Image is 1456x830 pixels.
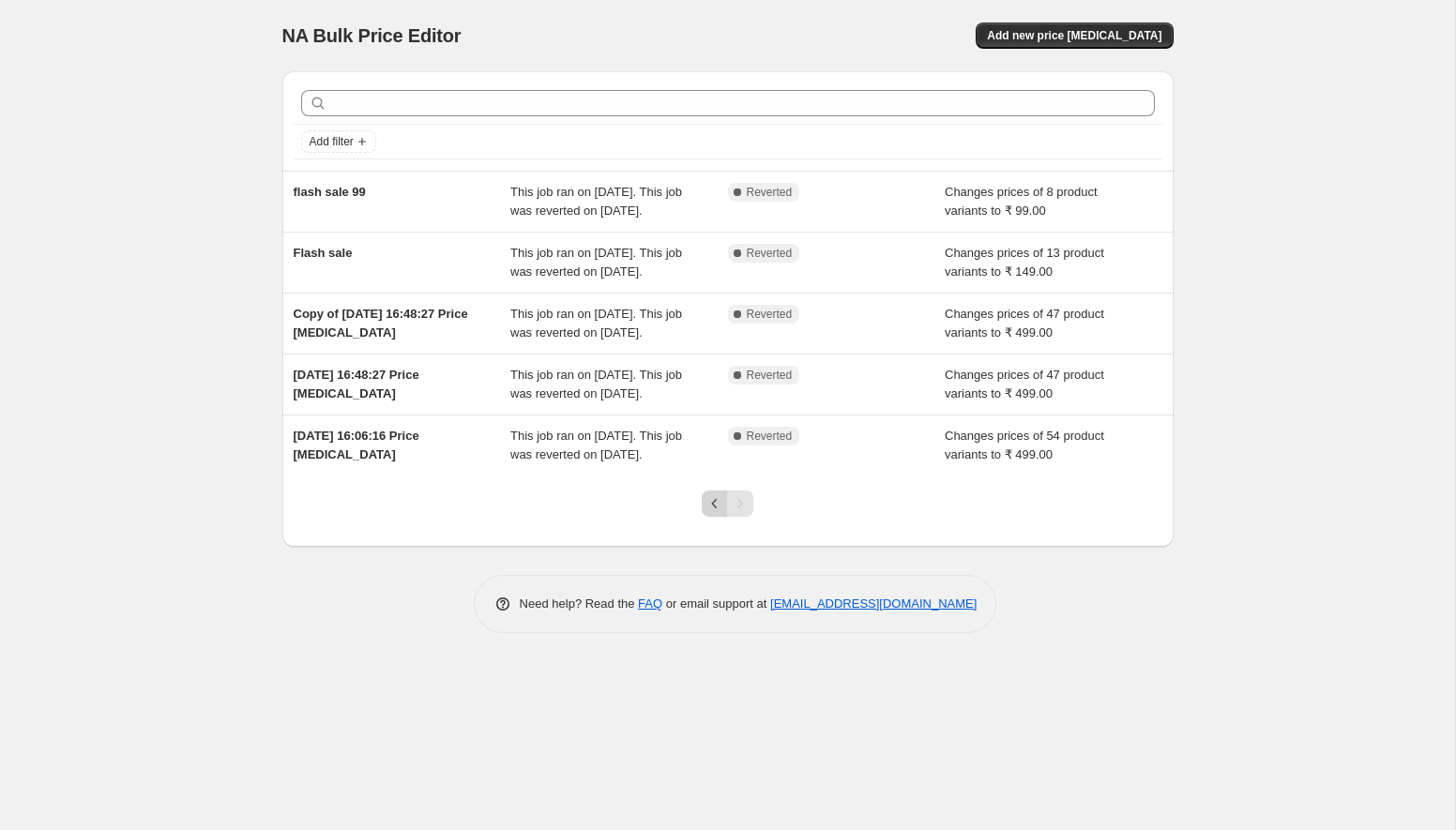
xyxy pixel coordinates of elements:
[294,246,353,260] span: Flash sale
[702,490,728,517] button: Previous
[301,130,376,153] button: Add filter
[945,185,1098,218] span: Changes prices of 8 product variants to ₹ 99.00
[510,368,682,400] span: This job ran on [DATE]. This job was reverted on [DATE].
[294,429,419,461] span: [DATE] 16:06:16 Price [MEDICAL_DATA]
[747,307,793,322] span: Reverted
[945,429,1104,461] span: Changes prices of 54 product variants to ₹ 499.00
[702,490,753,517] nav: Pagination
[520,596,639,611] span: Need help? Read the
[945,307,1104,340] span: Changes prices of 47 product variants to ₹ 499.00
[976,23,1173,49] button: Add new price [MEDICAL_DATA]
[310,134,354,149] span: Add filter
[294,307,468,340] span: Copy of [DATE] 16:48:27 Price [MEDICAL_DATA]
[294,368,419,400] span: [DATE] 16:48:27 Price [MEDICAL_DATA]
[282,25,462,46] span: NA Bulk Price Editor
[510,307,682,340] span: This job ran on [DATE]. This job was reverted on [DATE].
[770,596,977,611] a: [EMAIL_ADDRESS][DOMAIN_NAME]
[662,596,770,611] span: or email support at
[510,246,682,279] span: This job ran on [DATE]. This job was reverted on [DATE].
[747,429,793,444] span: Reverted
[510,429,682,461] span: This job ran on [DATE]. This job was reverted on [DATE].
[510,185,682,218] span: This job ran on [DATE]. This job was reverted on [DATE].
[987,28,1161,43] span: Add new price [MEDICAL_DATA]
[945,368,1104,400] span: Changes prices of 47 product variants to ₹ 499.00
[747,185,793,200] span: Reverted
[747,246,793,261] span: Reverted
[638,596,662,611] a: FAQ
[945,246,1104,279] span: Changes prices of 13 product variants to ₹ 149.00
[294,185,366,199] span: flash sale 99
[747,368,793,383] span: Reverted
